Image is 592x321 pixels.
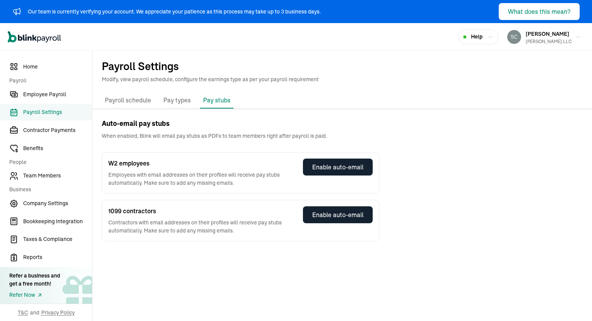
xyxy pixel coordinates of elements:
div: Refer a business and get a free month! [9,272,60,288]
p: Modify, view payroll schedule, configure the earnings type as per your payroll requirement [102,75,583,83]
button: [PERSON_NAME][PERSON_NAME] LLC [504,27,584,47]
button: Enable auto-email [303,206,373,223]
span: Home [23,63,92,71]
span: 1099 contractors [108,206,295,216]
span: Bookkeeping Integration [23,217,92,226]
span: T&C [18,309,28,316]
span: Benefits [23,144,92,152]
span: Company Settings [23,199,92,207]
span: When enabled, Blink will email pay stubs as PDFs to team members right after payroll is paid. [102,132,583,140]
span: Auto-email pay stubs [102,119,583,129]
span: Team Members [23,172,92,180]
span: Contractor Payments [23,126,92,134]
span: Employees with email addresses on their profiles will receive pay stubs automatically. Make sure ... [108,171,295,187]
div: What does this mean? [508,7,570,16]
span: Taxes & Compliance [23,235,92,243]
span: W2 employees [108,159,295,168]
h1: Payroll Settings [102,60,583,72]
button: Enable auto-email [303,159,373,176]
span: People [9,158,87,166]
nav: Global [8,26,61,48]
span: Employee Payroll [23,90,92,99]
span: Help [471,33,483,41]
p: Payroll schedule [105,95,151,105]
button: What does this mean? [499,3,580,20]
span: Payroll [9,77,87,85]
a: Refer Now [9,291,60,299]
div: Enable auto-email [312,210,363,219]
span: Payroll Settings [23,108,92,116]
div: Our team is currently verifying your account. We appreciate your patience as this process may tak... [28,8,321,16]
span: Business [9,186,87,194]
button: Help [458,29,498,44]
span: [PERSON_NAME] [526,30,569,37]
p: Pay stubs [203,95,230,105]
iframe: Chat Widget [553,284,592,321]
div: Enable auto-email [312,162,363,172]
span: Contractors with email addresses on their profiles will receive pay stubs automatically. Make sur... [108,219,295,235]
p: Pay types [163,95,191,105]
div: [PERSON_NAME] LLC [526,38,572,45]
span: Reports [23,253,92,261]
span: Privacy Policy [41,309,75,316]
